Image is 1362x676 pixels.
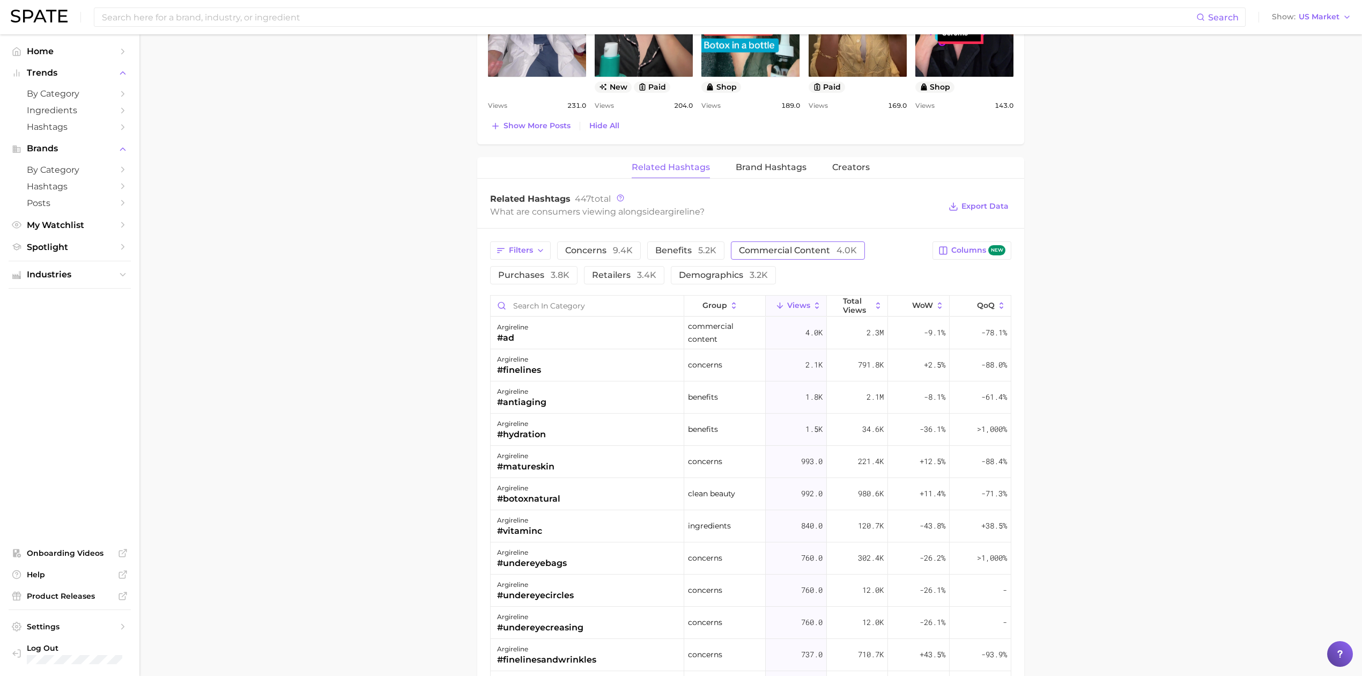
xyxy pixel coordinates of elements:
[805,391,823,403] span: 1.8k
[688,552,722,564] span: concerns
[920,616,945,629] span: -26.1%
[490,204,941,219] div: What are consumers viewing alongside ?
[491,446,1011,478] button: argireline#matureskinconcerns993.0221.4k+12.5%-88.4%
[9,85,131,102] a: by Category
[920,648,945,661] span: +43.5%
[491,317,1011,349] button: argireline#adcommercial content4.0k2.3m-9.1%-78.1%
[981,358,1007,371] span: -88.0%
[977,301,995,310] span: QoQ
[9,43,131,60] a: Home
[924,326,945,339] span: -9.1%
[637,270,656,280] span: 3.4k
[858,358,884,371] span: 791.8k
[688,584,722,597] span: concerns
[565,246,633,255] span: concerns
[497,578,574,591] div: argireline
[862,584,884,597] span: 12.0k
[613,245,633,255] span: 9.4k
[27,198,113,208] span: Posts
[805,326,823,339] span: 4.0k
[27,181,113,192] span: Hashtags
[961,202,1009,211] span: Export Data
[736,163,806,172] span: Brand Hashtags
[801,519,823,532] span: 840.0
[491,381,1011,414] button: argireline#antiagingbenefits1.8k2.1m-8.1%-61.4%
[27,242,113,252] span: Spotlight
[490,194,571,204] span: Related Hashtags
[497,482,560,495] div: argireline
[497,385,546,398] div: argireline
[858,552,884,564] span: 302.4k
[950,296,1011,317] button: QoQ
[497,396,546,409] div: #antiaging
[912,301,933,310] span: WoW
[27,548,113,558] span: Onboarding Videos
[497,653,596,666] div: #finelinesandwrinkles
[981,326,1007,339] span: -78.1%
[674,99,693,112] span: 204.0
[27,122,113,132] span: Hashtags
[995,99,1013,112] span: 143.0
[688,487,735,500] span: clean beauty
[688,648,722,661] span: concerns
[920,552,945,564] span: -26.2%
[1208,12,1239,23] span: Search
[801,616,823,629] span: 760.0
[497,332,528,344] div: #ad
[858,487,884,500] span: 980.6k
[488,99,507,112] span: Views
[915,82,955,93] button: shop
[688,455,722,468] span: concerns
[497,321,528,334] div: argireline
[27,270,113,280] span: Industries
[9,119,131,135] a: Hashtags
[801,648,823,661] span: 737.0
[497,417,546,430] div: argireline
[27,643,122,653] span: Log Out
[9,195,131,211] a: Posts
[497,460,554,473] div: #matureskin
[491,542,1011,575] button: argireline#undereyebagsconcerns760.0302.4k-26.2%>1,000%
[805,358,823,371] span: 2.1k
[9,217,131,233] a: My Watchlist
[827,296,888,317] button: Total Views
[9,640,131,667] a: Log out. Currently logged in with e-mail nelmark.hm@pg.com.
[491,607,1011,639] button: argireline#undereyecreasingconcerns760.012.0k-26.1%-
[27,591,113,601] span: Product Releases
[924,358,945,371] span: +2.5%
[488,119,573,134] button: Show more posts
[497,546,567,559] div: argireline
[858,648,884,661] span: 710.7k
[27,220,113,230] span: My Watchlist
[575,194,611,204] span: total
[809,82,846,93] button: paid
[915,99,935,112] span: Views
[801,552,823,564] span: 760.0
[497,493,560,505] div: #botoxnatural
[9,161,131,178] a: by Category
[497,428,546,441] div: #hydration
[688,616,722,629] span: concerns
[497,525,542,538] div: #vitaminc
[702,301,727,310] span: group
[497,557,567,570] div: #undereyebags
[787,301,810,310] span: Views
[981,455,1007,468] span: -88.4%
[688,358,722,371] span: concerns
[920,423,945,436] span: -36.1%
[27,46,113,56] span: Home
[551,270,569,280] span: 3.8k
[491,639,1011,671] button: argireline#finelinesandwrinklesconcerns737.0710.7k+43.5%-93.9%
[587,119,622,133] button: Hide All
[660,207,700,217] span: argireline
[843,297,871,314] span: Total Views
[11,10,68,23] img: SPATE
[9,267,131,283] button: Industries
[684,296,766,317] button: group
[781,99,800,112] span: 189.0
[920,519,945,532] span: -43.8%
[946,199,1011,214] button: Export Data
[766,296,827,317] button: Views
[595,82,632,93] span: new
[1299,14,1339,20] span: US Market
